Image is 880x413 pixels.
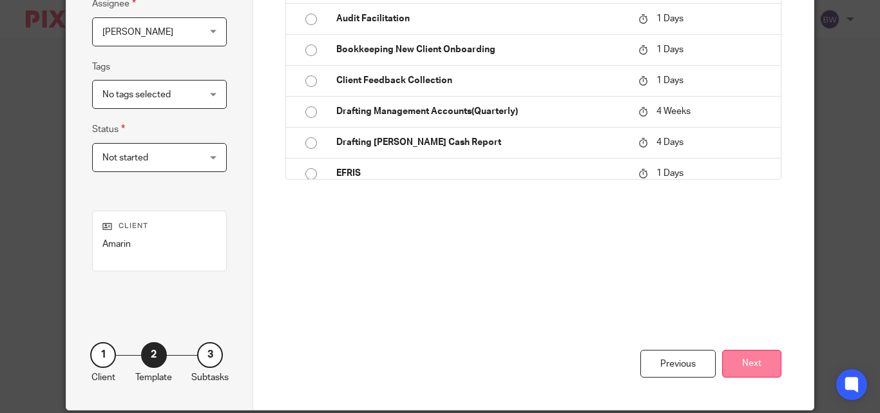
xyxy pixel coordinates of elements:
p: EFRIS [336,167,626,180]
label: Tags [92,61,110,73]
p: Client [91,371,115,384]
p: Drafting [PERSON_NAME] Cash Report [336,136,626,149]
p: Client Feedback Collection [336,74,626,87]
span: No tags selected [102,90,171,99]
p: Template [135,371,172,384]
div: Previous [640,350,716,378]
p: Audit Facilitation [336,12,626,25]
span: 1 Days [656,76,684,85]
span: 4 Weeks [656,107,691,116]
p: Drafting Management Accounts(Quarterly) [336,105,626,118]
p: Amarin [102,238,216,251]
label: Status [92,122,125,137]
button: Next [722,350,781,378]
span: 1 Days [656,14,684,23]
span: Not started [102,153,148,162]
p: Bookkeeping New Client Onboarding [336,43,626,56]
span: 1 Days [656,169,684,178]
div: 2 [141,342,167,368]
span: 4 Days [656,138,684,147]
span: [PERSON_NAME] [102,28,173,37]
p: Subtasks [191,371,229,384]
p: Client [102,221,216,231]
span: 1 Days [656,45,684,54]
div: 3 [197,342,223,368]
div: 1 [90,342,116,368]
